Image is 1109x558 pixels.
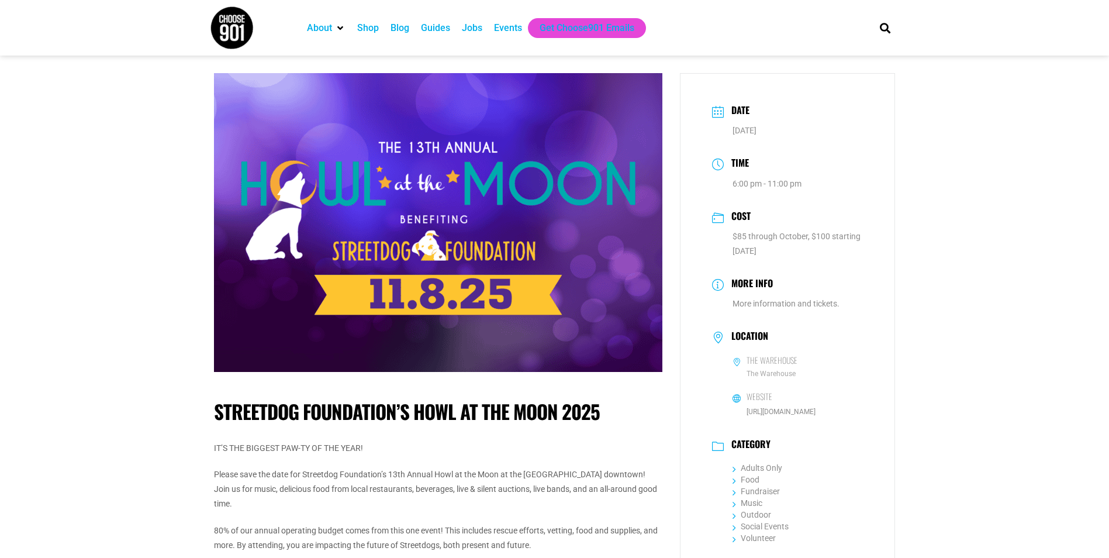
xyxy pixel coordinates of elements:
h3: More Info [725,276,773,293]
a: Guides [421,21,450,35]
a: More information and tickets. [733,299,839,308]
a: Events [494,21,522,35]
a: Get Choose901 Emails [540,21,634,35]
a: Music [733,498,762,508]
h3: Date [725,103,749,120]
a: Outdoor [733,510,771,519]
h1: Streetdog Foundation’s Howl at the Moon 2025 [214,400,662,423]
span: 80% of our annual operating budget comes from this one event! This includes rescue efforts, vetti... [214,526,658,550]
h6: The Warehouse [747,355,797,366]
a: Volunteer [733,533,776,543]
a: [URL][DOMAIN_NAME] [747,408,816,416]
dd: $85 through October, $100 starting [DATE] [712,229,863,259]
abbr: 6:00 pm - 11:00 pm [733,179,801,188]
a: Food [733,475,759,484]
span: [DATE] [733,126,756,135]
span: The Warehouse [733,368,863,380]
h3: Location [725,330,768,345]
h3: Category [725,439,771,453]
nav: Main nav [301,18,860,38]
span: IT’S THE BIGGEST PAW-TY OF THE YEAR! [214,443,363,453]
h3: Time [725,156,749,173]
a: Blog [391,21,409,35]
a: Jobs [462,21,482,35]
h3: Cost [725,209,751,226]
a: Fundraiser [733,487,780,496]
a: Adults Only [733,463,782,473]
a: About [307,21,332,35]
a: Shop [357,21,379,35]
div: Search [875,18,894,37]
a: Social Events [733,522,789,531]
div: About [301,18,351,38]
span: Please save the date for Streetdog Foundation’s 13th Annual Howl at the Moon at the [GEOGRAPHIC_D... [214,470,657,508]
h6: Website [747,391,772,402]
